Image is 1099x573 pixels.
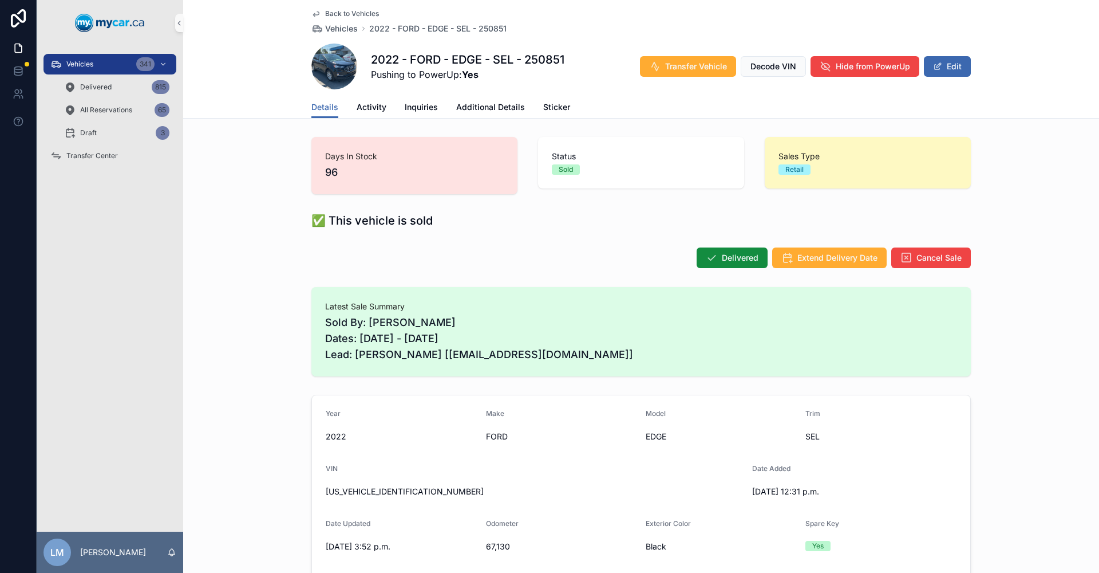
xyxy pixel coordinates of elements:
[75,14,145,32] img: App logo
[326,486,743,497] span: [US_VEHICLE_IDENTIFICATION_NUMBER]
[66,151,118,160] span: Transfer Center
[891,248,971,268] button: Cancel Sale
[326,464,338,473] span: VIN
[722,252,758,264] span: Delivered
[311,9,379,18] a: Back to Vehicles
[805,409,820,418] span: Trim
[543,101,570,113] span: Sticker
[752,486,903,497] span: [DATE] 12:31 p.m.
[640,56,736,77] button: Transfer Vehicle
[325,23,358,34] span: Vehicles
[805,431,956,442] span: SEL
[646,541,796,552] span: Black
[552,151,730,162] span: Status
[405,97,438,120] a: Inquiries
[37,46,183,181] div: scrollable content
[812,541,824,551] div: Yes
[486,541,637,552] span: 67,130
[646,519,691,528] span: Exterior Color
[311,97,338,119] a: Details
[462,69,479,80] strong: Yes
[57,100,176,120] a: All Reservations65
[543,97,570,120] a: Sticker
[811,56,919,77] button: Hide from PowerUp
[325,9,379,18] span: Back to Vehicles
[797,252,877,264] span: Extend Delivery Date
[405,101,438,113] span: Inquiries
[326,541,477,552] span: [DATE] 3:52 p.m.
[311,101,338,113] span: Details
[44,146,176,166] a: Transfer Center
[57,77,176,97] a: Delivered815
[559,164,573,175] div: Sold
[326,431,477,442] span: 2022
[152,80,169,94] div: 815
[80,128,97,138] span: Draft
[50,545,64,559] span: LM
[371,52,564,68] h1: 2022 - FORD - EDGE - SEL - 250851
[778,151,957,162] span: Sales Type
[646,431,796,442] span: EDGE
[369,23,507,34] a: 2022 - FORD - EDGE - SEL - 250851
[697,248,768,268] button: Delivered
[456,101,525,113] span: Additional Details
[741,56,806,77] button: Decode VIN
[916,252,962,264] span: Cancel Sale
[80,83,112,92] span: Delivered
[750,61,796,72] span: Decode VIN
[357,97,386,120] a: Activity
[357,101,386,113] span: Activity
[325,164,504,180] span: 96
[66,60,93,69] span: Vehicles
[325,315,957,363] span: Sold By: [PERSON_NAME] Dates: [DATE] - [DATE] Lead: [PERSON_NAME] [[EMAIL_ADDRESS][DOMAIN_NAME]]
[646,409,666,418] span: Model
[805,519,839,528] span: Spare Key
[311,23,358,34] a: Vehicles
[486,409,504,418] span: Make
[326,519,370,528] span: Date Updated
[325,301,957,312] span: Latest Sale Summary
[785,164,804,175] div: Retail
[156,126,169,140] div: 3
[80,105,132,115] span: All Reservations
[155,103,169,117] div: 65
[665,61,727,72] span: Transfer Vehicle
[57,123,176,143] a: Draft3
[772,248,887,268] button: Extend Delivery Date
[486,431,637,442] span: FORD
[752,464,790,473] span: Date Added
[44,54,176,74] a: Vehicles341
[486,519,519,528] span: Odometer
[326,409,341,418] span: Year
[456,97,525,120] a: Additional Details
[80,547,146,558] p: [PERSON_NAME]
[836,61,910,72] span: Hide from PowerUp
[924,56,971,77] button: Edit
[136,57,155,71] div: 341
[325,151,504,162] span: Days In Stock
[371,68,564,81] span: Pushing to PowerUp:
[311,213,433,229] h1: ✅ This vehicle is sold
